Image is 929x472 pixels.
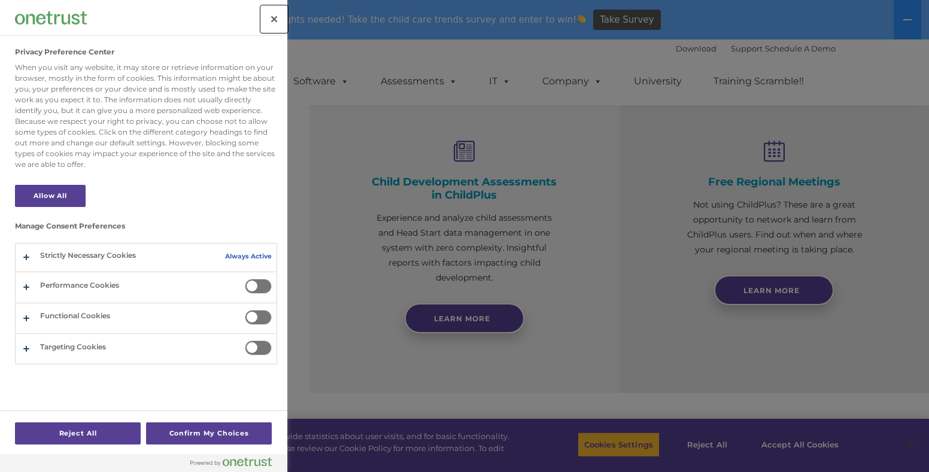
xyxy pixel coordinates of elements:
[15,222,277,236] h3: Manage Consent Preferences
[146,422,272,444] button: Confirm My Choices
[190,457,272,467] img: Powered by OneTrust Opens in a new Tab
[15,6,87,30] div: Company Logo
[261,6,287,32] button: Close
[190,457,281,472] a: Powered by OneTrust Opens in a new Tab
[15,62,277,170] div: When you visit any website, it may store or retrieve information on your browser, mostly in the f...
[15,185,86,207] button: Allow All
[15,422,141,444] button: Reject All
[166,128,217,137] span: Phone number
[166,79,203,88] span: Last name
[15,48,114,56] h2: Privacy Preference Center
[15,11,87,24] img: Company Logo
